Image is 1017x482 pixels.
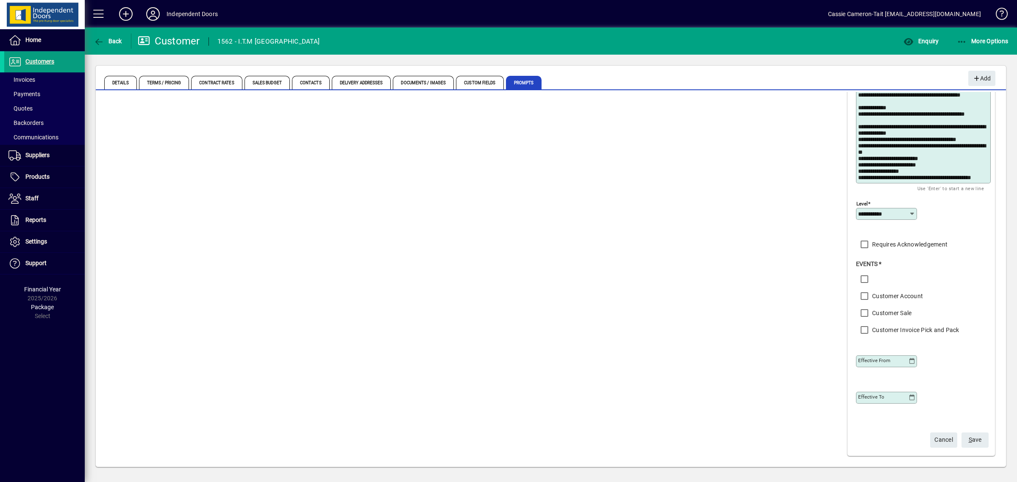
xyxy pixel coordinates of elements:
[25,36,41,43] span: Home
[961,432,989,448] button: Save
[870,292,923,300] label: Customer Account
[112,6,139,22] button: Add
[94,38,122,44] span: Back
[332,76,391,89] span: Delivery Addresses
[4,145,85,166] a: Suppliers
[858,357,890,363] mat-label: Effective From
[969,436,972,443] span: S
[8,134,58,141] span: Communications
[506,76,542,89] span: Prompts
[138,34,200,48] div: Customer
[25,195,39,202] span: Staff
[4,188,85,209] a: Staff
[191,76,242,89] span: Contract Rates
[870,326,959,334] label: Customer Invoice Pick and Pack
[8,105,33,112] span: Quotes
[393,76,454,89] span: Documents / Images
[989,2,1006,29] a: Knowledge Base
[217,35,320,48] div: 1562 - I.T.M [GEOGRAPHIC_DATA]
[4,72,85,87] a: Invoices
[25,216,46,223] span: Reports
[968,71,995,86] button: Add
[870,240,948,249] label: Requires Acknowledgement
[139,6,167,22] button: Profile
[292,76,330,89] span: Contacts
[934,433,953,447] span: Cancel
[25,58,54,65] span: Customers
[8,91,40,97] span: Payments
[4,253,85,274] a: Support
[8,119,44,126] span: Backorders
[167,7,218,21] div: Independent Doors
[139,76,189,89] span: Terms / Pricing
[4,130,85,144] a: Communications
[4,231,85,252] a: Settings
[4,101,85,116] a: Quotes
[456,76,503,89] span: Custom Fields
[92,33,124,49] button: Back
[25,173,50,180] span: Products
[930,432,957,448] button: Cancel
[828,7,981,21] div: Cassie Cameron-Tait [EMAIL_ADDRESS][DOMAIN_NAME]
[104,76,137,89] span: Details
[85,33,131,49] app-page-header-button: Back
[973,72,991,86] span: Add
[903,38,939,44] span: Enquiry
[25,260,47,266] span: Support
[245,76,290,89] span: Sales Budget
[25,238,47,245] span: Settings
[856,260,881,267] span: Events *
[917,183,984,193] mat-hint: Use 'Enter' to start a new line
[8,76,35,83] span: Invoices
[957,38,1009,44] span: More Options
[4,30,85,51] a: Home
[969,433,982,447] span: ave
[856,201,868,207] mat-label: Level
[870,309,911,317] label: Customer Sale
[31,304,54,310] span: Package
[858,394,884,400] mat-label: Effective To
[955,33,1011,49] button: More Options
[4,166,85,188] a: Products
[901,33,941,49] button: Enquiry
[24,286,61,293] span: Financial Year
[4,116,85,130] a: Backorders
[4,87,85,101] a: Payments
[25,152,50,158] span: Suppliers
[4,210,85,231] a: Reports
